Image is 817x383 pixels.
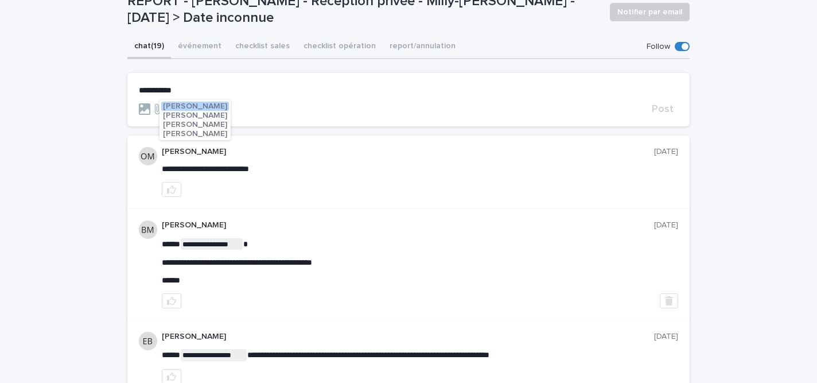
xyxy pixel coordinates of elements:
[162,332,654,342] p: [PERSON_NAME]
[228,35,297,59] button: checklist sales
[161,120,229,129] button: [PERSON_NAME]
[617,6,682,18] span: Notifier par email
[163,130,227,138] span: [PERSON_NAME]
[610,3,690,21] button: Notifier par email
[383,35,462,59] button: report/annulation
[161,111,229,120] button: [PERSON_NAME]
[161,129,229,138] button: [PERSON_NAME]
[163,102,227,110] span: [PERSON_NAME]
[161,102,229,111] button: [PERSON_NAME]
[654,147,678,157] p: [DATE]
[162,182,181,197] button: like this post
[162,220,654,230] p: [PERSON_NAME]
[654,332,678,342] p: [DATE]
[162,147,654,157] p: [PERSON_NAME]
[171,35,228,59] button: événement
[162,293,181,308] button: like this post
[647,42,670,52] p: Follow
[297,35,383,59] button: checklist opération
[127,35,171,59] button: chat (19)
[652,104,674,114] span: Post
[647,104,678,114] button: Post
[654,220,678,230] p: [DATE]
[163,121,227,129] span: [PERSON_NAME]
[163,111,227,119] span: [PERSON_NAME]
[660,293,678,308] button: Delete post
